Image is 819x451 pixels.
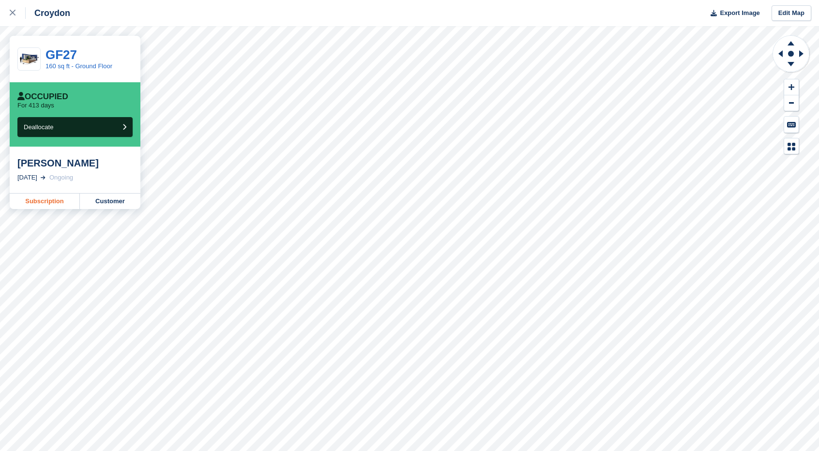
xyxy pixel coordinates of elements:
div: Ongoing [49,173,73,182]
div: Occupied [17,92,68,102]
div: [PERSON_NAME] [17,157,133,169]
button: Zoom In [784,79,799,95]
button: Keyboard Shortcuts [784,117,799,133]
button: Map Legend [784,138,799,154]
a: Subscription [10,194,80,209]
p: For 413 days [17,102,54,109]
button: Deallocate [17,117,133,137]
button: Zoom Out [784,95,799,111]
a: Customer [80,194,140,209]
img: 20-ft-container.jpg [18,51,40,68]
button: Export Image [705,5,760,21]
div: Croydon [26,7,70,19]
div: [DATE] [17,173,37,182]
a: 160 sq ft - Ground Floor [45,62,112,70]
a: Edit Map [772,5,811,21]
span: Deallocate [24,123,53,131]
span: Export Image [720,8,759,18]
img: arrow-right-light-icn-cde0832a797a2874e46488d9cf13f60e5c3a73dbe684e267c42b8395dfbc2abf.svg [41,176,45,180]
a: GF27 [45,47,77,62]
